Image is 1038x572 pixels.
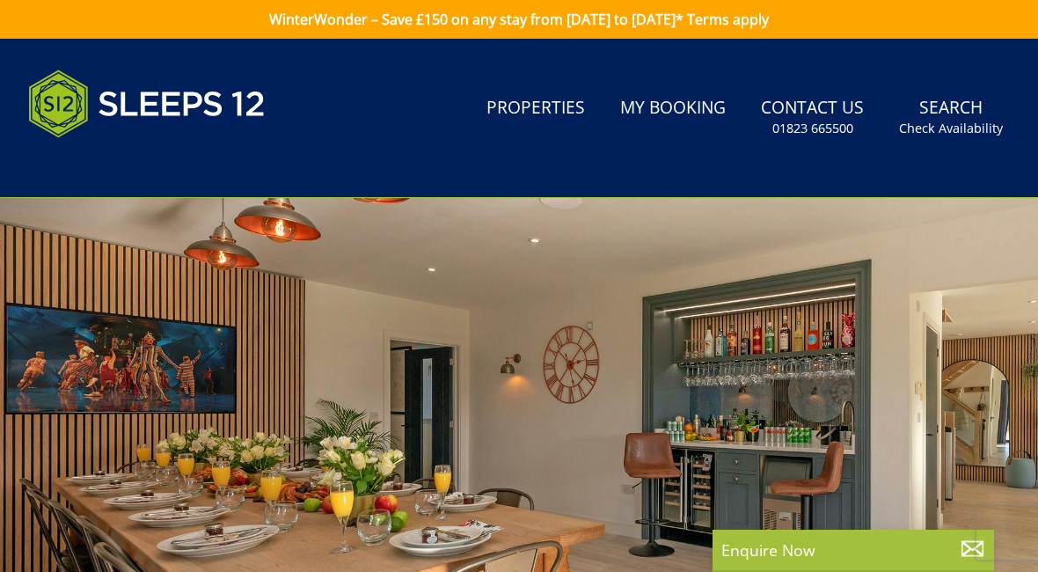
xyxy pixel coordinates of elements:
a: My Booking [613,89,733,128]
img: Sleeps 12 [28,60,266,148]
iframe: Customer reviews powered by Trustpilot [19,158,204,173]
small: Check Availability [899,120,1003,137]
p: Enquire Now [721,539,985,561]
a: Properties [479,89,592,128]
a: Contact Us01823 665500 [754,89,871,146]
small: 01823 665500 [772,120,853,137]
a: SearchCheck Availability [892,89,1010,146]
